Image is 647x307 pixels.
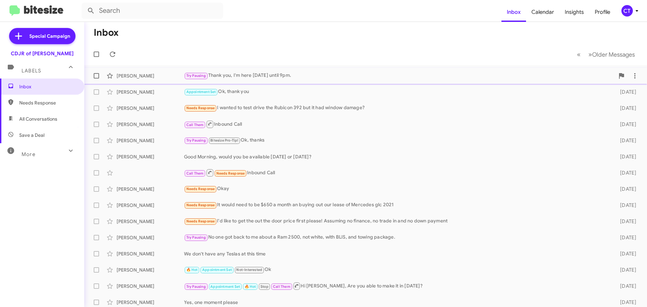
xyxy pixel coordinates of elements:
[117,218,184,225] div: [PERSON_NAME]
[273,284,290,289] span: Call Them
[117,202,184,209] div: [PERSON_NAME]
[621,5,633,17] div: CT
[117,299,184,306] div: [PERSON_NAME]
[22,151,35,157] span: More
[186,284,206,289] span: Try Pausing
[589,2,616,22] a: Profile
[609,121,642,128] div: [DATE]
[117,234,184,241] div: [PERSON_NAME]
[117,137,184,144] div: [PERSON_NAME]
[186,187,215,191] span: Needs Response
[236,268,262,272] span: Not-Interested
[184,153,609,160] div: Good Morning, would you be available [DATE] or [DATE]?
[186,106,215,110] span: Needs Response
[184,201,609,209] div: It would need to be $650 a month an buying out our lease of Mercedes glc 2021
[184,104,609,112] div: I wanted to test drive the Rubicon 392 but it had window damage?
[184,185,609,193] div: Okay
[210,138,238,143] span: Bitesize Pro-Tip!
[186,123,204,127] span: Call Them
[609,202,642,209] div: [DATE]
[184,88,609,96] div: Ok, thank you
[592,51,635,58] span: Older Messages
[526,2,559,22] a: Calendar
[577,50,581,59] span: «
[22,68,41,74] span: Labels
[186,268,198,272] span: 🔥 Hot
[9,28,75,44] a: Special Campaign
[609,234,642,241] div: [DATE]
[184,250,609,257] div: We don't have any Teslas at this time
[184,120,609,128] div: Inbound Call
[609,137,642,144] div: [DATE]
[117,121,184,128] div: [PERSON_NAME]
[184,217,609,225] div: I'd like to get the out the door price first please! Assuming no finance, no trade in and no down...
[184,234,609,241] div: No one got back to me about a Ram 2500, not white, with BLIS, and towing package.
[609,89,642,95] div: [DATE]
[186,171,204,176] span: Call Them
[19,116,57,122] span: All Conversations
[210,284,240,289] span: Appointment Set
[588,50,592,59] span: »
[609,105,642,112] div: [DATE]
[117,105,184,112] div: [PERSON_NAME]
[609,218,642,225] div: [DATE]
[117,267,184,273] div: [PERSON_NAME]
[609,299,642,306] div: [DATE]
[117,186,184,192] div: [PERSON_NAME]
[609,250,642,257] div: [DATE]
[184,282,609,290] div: Hi [PERSON_NAME], Are you able to make it in [DATE]?
[501,2,526,22] a: Inbox
[29,33,70,39] span: Special Campaign
[245,284,256,289] span: 🔥 Hot
[573,48,585,61] button: Previous
[94,27,119,38] h1: Inbox
[609,153,642,160] div: [DATE]
[19,99,76,106] span: Needs Response
[82,3,223,19] input: Search
[186,73,206,78] span: Try Pausing
[184,266,609,274] div: Ok
[19,83,76,90] span: Inbox
[202,268,232,272] span: Appointment Set
[19,132,44,139] span: Save a Deal
[260,284,269,289] span: Stop
[573,48,639,61] nav: Page navigation example
[184,136,609,144] div: Ok, thanks
[186,138,206,143] span: Try Pausing
[559,2,589,22] a: Insights
[184,299,609,306] div: Yes, one moment please
[186,235,206,240] span: Try Pausing
[216,171,245,176] span: Needs Response
[609,186,642,192] div: [DATE]
[117,72,184,79] div: [PERSON_NAME]
[609,267,642,273] div: [DATE]
[117,89,184,95] div: [PERSON_NAME]
[117,153,184,160] div: [PERSON_NAME]
[186,90,216,94] span: Appointment Set
[584,48,639,61] button: Next
[609,170,642,176] div: [DATE]
[11,50,73,57] div: CDJR of [PERSON_NAME]
[184,72,615,80] div: Thank you, I'm here [DATE] until 9pm.
[186,219,215,223] span: Needs Response
[117,250,184,257] div: [PERSON_NAME]
[117,283,184,289] div: [PERSON_NAME]
[609,283,642,289] div: [DATE]
[186,203,215,207] span: Needs Response
[184,168,609,177] div: Inbound Call
[616,5,640,17] button: CT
